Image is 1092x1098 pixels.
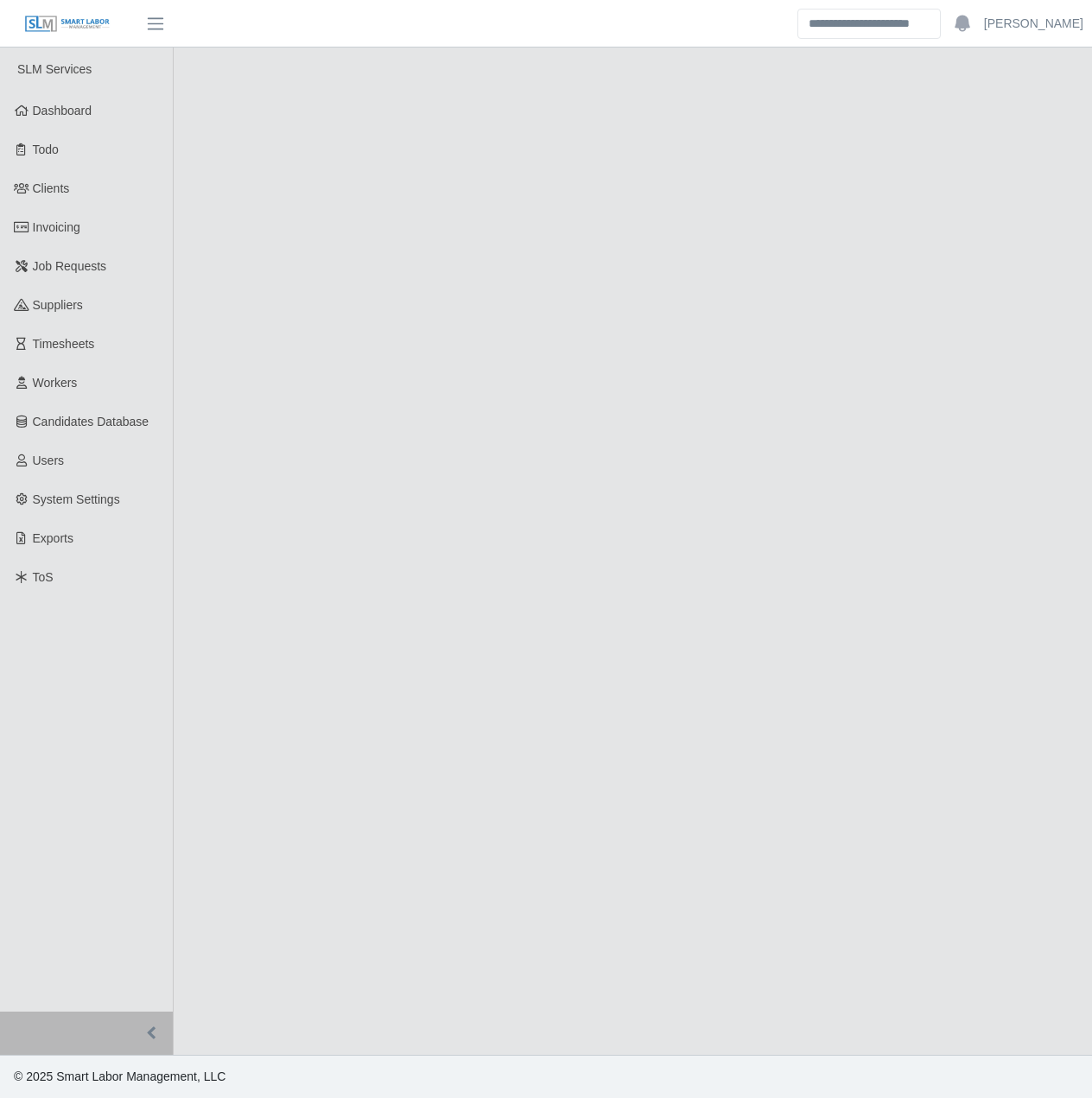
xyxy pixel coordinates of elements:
[33,337,95,351] span: Timesheets
[33,298,83,312] span: Suppliers
[33,531,73,545] span: Exports
[14,1069,225,1083] span: © 2025 Smart Labor Management, LLC
[33,104,92,117] span: Dashboard
[984,15,1083,33] a: [PERSON_NAME]
[24,15,111,34] img: SLM Logo
[33,181,70,195] span: Clients
[33,415,149,428] span: Candidates Database
[17,62,92,76] span: SLM Services
[33,143,59,156] span: Todo
[33,376,78,390] span: Workers
[33,454,65,467] span: Users
[33,220,80,234] span: Invoicing
[33,492,120,506] span: System Settings
[33,259,107,273] span: Job Requests
[797,9,941,39] input: Search
[33,570,54,584] span: ToS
